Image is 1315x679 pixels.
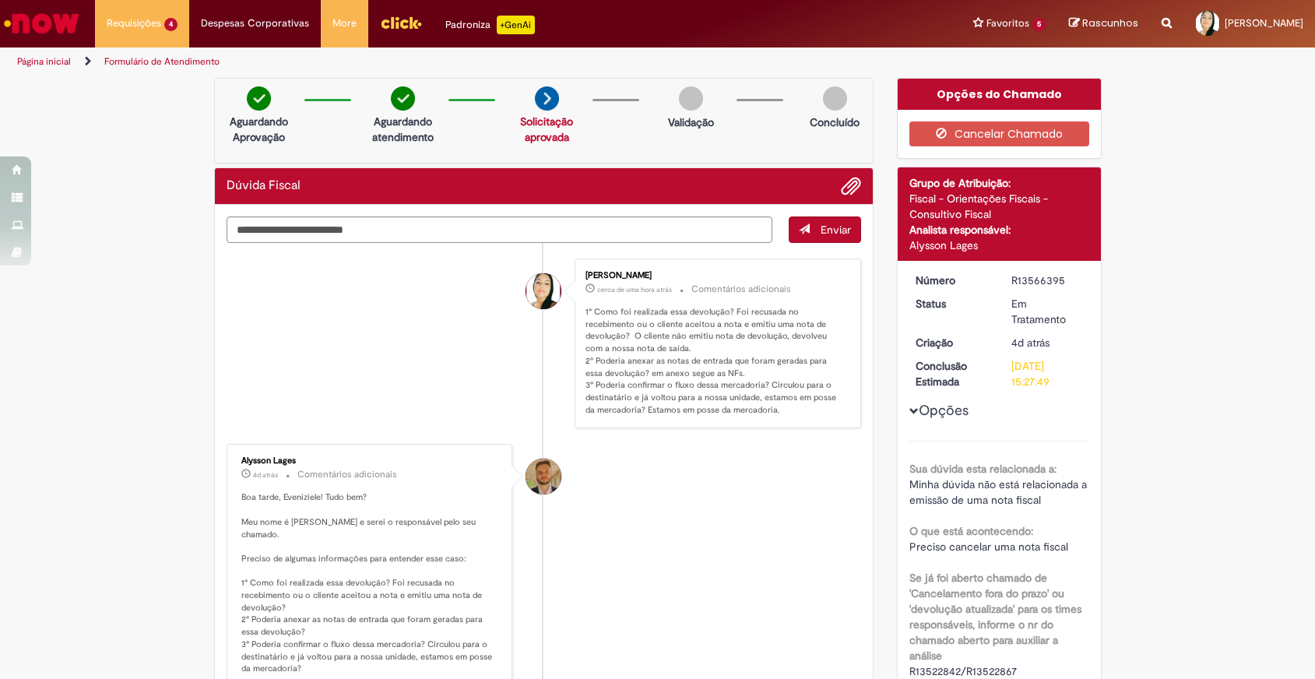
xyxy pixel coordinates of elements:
[520,114,573,144] a: Solicitação aprovada
[585,306,845,416] p: 1° Como foi realizada essa devolução? Foi recusada no recebimento ou o cliente aceitou a nota e e...
[1069,16,1138,31] a: Rascunhos
[332,16,357,31] span: More
[1082,16,1138,30] span: Rascunhos
[535,86,559,111] img: arrow-next.png
[909,524,1033,538] b: O que está acontecendo:
[909,191,1089,222] div: Fiscal - Orientações Fiscais - Consultivo Fiscal
[823,86,847,111] img: img-circle-grey.png
[17,55,71,68] a: Página inicial
[2,8,82,39] img: ServiceNow
[297,468,397,481] small: Comentários adicionais
[597,285,672,294] time: 29/09/2025 07:37:43
[247,86,271,111] img: check-circle-green.png
[445,16,535,34] div: Padroniza
[909,571,1081,663] b: Se já foi aberto chamado de 'Cancelamento fora do prazo' ou 'devolução atualizada' para os times ...
[104,55,220,68] a: Formulário de Atendimento
[380,11,422,34] img: click_logo_yellow_360x200.png
[821,223,851,237] span: Enviar
[810,114,860,130] p: Concluído
[909,664,1017,678] span: R13522842/R13522867
[1011,273,1084,288] div: R13566395
[253,470,278,480] span: 4d atrás
[909,477,1090,507] span: Minha dúvida não está relacionada a emissão de uma nota fiscal
[789,216,861,243] button: Enviar
[201,16,309,31] span: Despesas Corporativas
[909,222,1089,237] div: Analista responsável:
[597,285,672,294] span: cerca de uma hora atrás
[904,358,1000,389] dt: Conclusão Estimada
[526,273,561,309] div: Eveniziele Rodrigues Da Silva
[227,216,773,243] textarea: Digite sua mensagem aqui...
[227,179,301,193] h2: Dúvida Fiscal Histórico de tíquete
[253,470,278,480] time: 25/09/2025 16:32:11
[898,79,1101,110] div: Opções do Chamado
[1011,336,1050,350] time: 25/09/2025 12:16:26
[1011,358,1084,389] div: [DATE] 15:27:49
[497,16,535,34] p: +GenAi
[909,540,1068,554] span: Preciso cancelar uma nota fiscal
[107,16,161,31] span: Requisições
[668,114,714,130] p: Validação
[526,459,561,494] div: Alysson Lages
[909,121,1089,146] button: Cancelar Chamado
[365,114,441,145] p: Aguardando atendimento
[904,335,1000,350] dt: Criação
[1011,335,1084,350] div: 25/09/2025 12:16:26
[691,283,791,296] small: Comentários adicionais
[1011,296,1084,327] div: Em Tratamento
[1225,16,1303,30] span: [PERSON_NAME]
[909,175,1089,191] div: Grupo de Atribuição:
[986,16,1029,31] span: Favoritos
[1032,18,1046,31] span: 5
[909,462,1057,476] b: Sua dúvida esta relacionada a:
[1011,336,1050,350] span: 4d atrás
[904,296,1000,311] dt: Status
[679,86,703,111] img: img-circle-grey.png
[585,271,845,280] div: [PERSON_NAME]
[909,237,1089,253] div: Alysson Lages
[221,114,297,145] p: Aguardando Aprovação
[241,456,501,466] div: Alysson Lages
[904,273,1000,288] dt: Número
[12,47,865,76] ul: Trilhas de página
[841,176,861,196] button: Adicionar anexos
[391,86,415,111] img: check-circle-green.png
[164,18,178,31] span: 4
